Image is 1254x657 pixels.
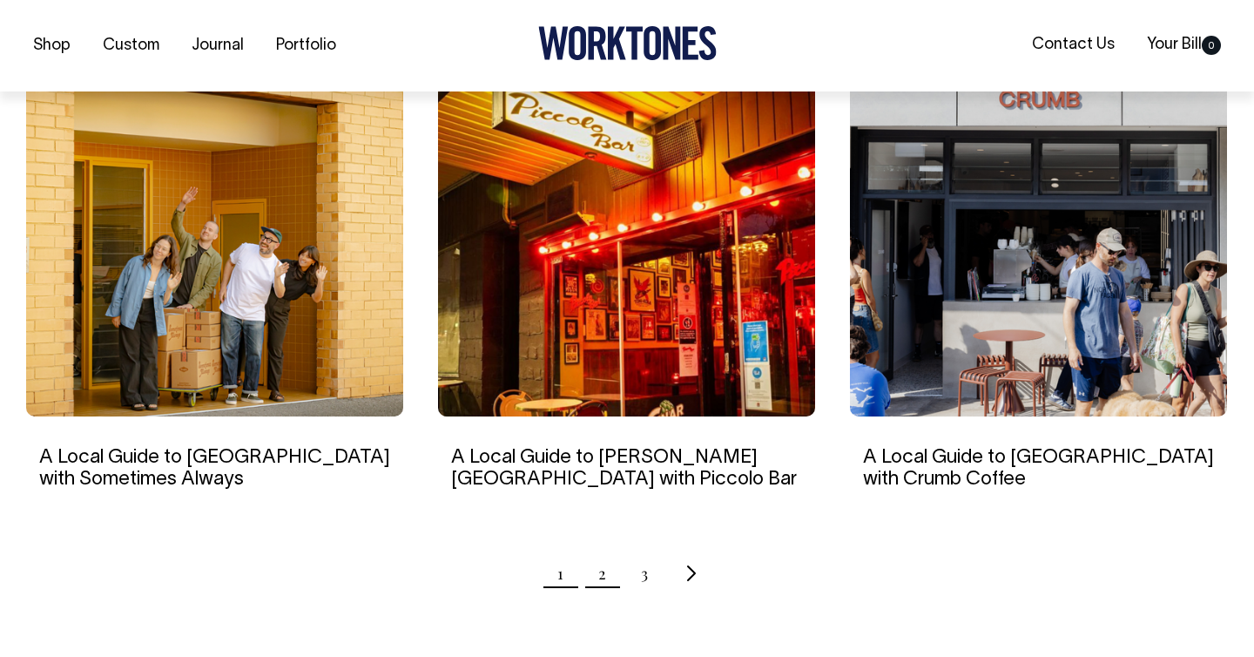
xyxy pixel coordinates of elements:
a: Portfolio [269,31,343,60]
a: Your Bill0 [1140,30,1228,59]
a: Contact Us [1025,30,1122,59]
a: A Local Guide to [GEOGRAPHIC_DATA] with Crumb Coffee [863,449,1214,487]
a: Journal [185,31,251,60]
a: A Local Guide to [GEOGRAPHIC_DATA] with Sometimes Always [39,449,390,487]
a: Next page [683,552,697,595]
img: A Local Guide to Adelaide with Sometimes Always [26,81,403,417]
span: Page 1 [557,552,563,595]
img: People gather outside a cafe with a shopfront sign that reads "crumb". [850,81,1227,417]
a: Custom [96,31,166,60]
img: A Local Guide to Potts Point with Piccolo Bar [438,81,815,417]
span: 0 [1202,36,1221,55]
a: Shop [26,31,78,60]
a: Page 2 [598,552,606,595]
nav: Pagination [26,552,1228,595]
a: A Local Guide to [PERSON_NAME][GEOGRAPHIC_DATA] with Piccolo Bar [451,449,797,487]
a: Page 3 [641,552,648,595]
